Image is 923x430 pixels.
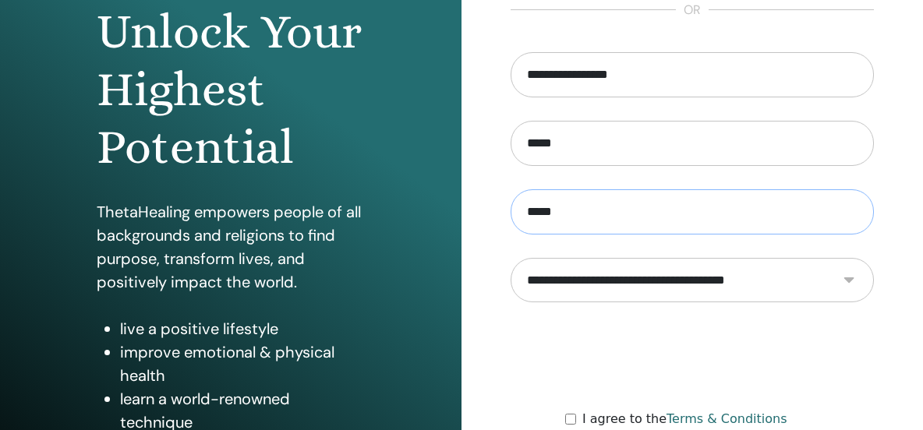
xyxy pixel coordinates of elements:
p: ThetaHealing empowers people of all backgrounds and religions to find purpose, transform lives, a... [97,200,366,294]
h1: Unlock Your Highest Potential [97,3,366,177]
label: I agree to the [582,410,787,428]
iframe: reCAPTCHA [574,326,811,386]
li: improve emotional & physical health [120,340,366,387]
li: live a positive lifestyle [120,317,366,340]
a: Terms & Conditions [667,411,787,426]
span: or [676,1,709,19]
